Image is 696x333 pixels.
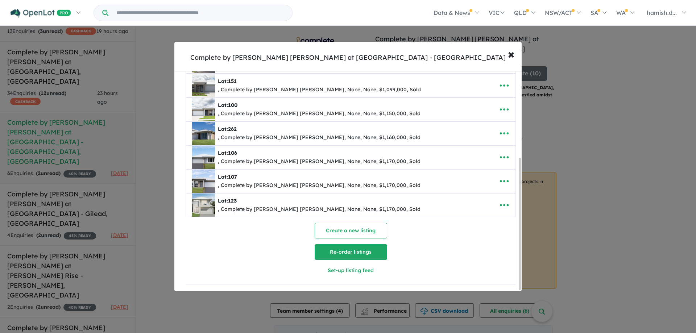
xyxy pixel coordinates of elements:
[192,193,215,217] img: Complete%20by%20McDonald%20Jones%20Homes%20at%20Forest%20Reach%20-%20Huntley%20%20-%20Lot%20123__...
[228,126,237,132] span: 262
[218,78,237,84] b: Lot:
[218,157,420,166] div: , Complete by [PERSON_NAME] [PERSON_NAME], None, None, $1,170,000, Sold
[192,98,215,121] img: Complete%20by%20McDonald%20Jones%20Homes%20at%20Forest%20Reach%20-%20Huntley%20%20-%20Lot%20100__...
[192,170,215,193] img: Complete%20by%20McDonald%20Jones%20Homes%20at%20Forest%20Reach%20-%20Huntley%20%20-%20Lot%20107__...
[218,181,420,190] div: , Complete by [PERSON_NAME] [PERSON_NAME], None, None, $1,170,000, Sold
[192,146,215,169] img: Complete%20by%20McDonald%20Jones%20Homes%20at%20Forest%20Reach%20-%20Huntley%20%20-%20Lot%20106__...
[228,78,237,84] span: 151
[218,126,237,132] b: Lot:
[218,174,237,180] b: Lot:
[190,53,506,62] div: Complete by [PERSON_NAME] [PERSON_NAME] at [GEOGRAPHIC_DATA] - [GEOGRAPHIC_DATA]
[218,133,420,142] div: , Complete by [PERSON_NAME] [PERSON_NAME], None, None, $1,160,000, Sold
[228,174,237,180] span: 107
[508,46,514,62] span: ×
[647,9,677,16] span: hamish.d...
[218,86,421,94] div: , Complete by [PERSON_NAME] [PERSON_NAME], None, None, $1,099,000, Sold
[218,102,237,108] b: Lot:
[228,197,237,204] span: 123
[110,5,291,21] input: Try estate name, suburb, builder or developer
[11,9,71,18] img: Openlot PRO Logo White
[192,122,215,145] img: Complete%20by%20McDonald%20Jones%20Homes%20at%20Forest%20Reach%20-%20Huntley%20%20-%20Lot%20262__...
[192,74,215,97] img: Complete%20by%20McDonald%20Jones%20Homes%20at%20Forest%20Reach%20-%20Huntley%20%20-%20Lot%20151__...
[218,150,237,156] b: Lot:
[218,205,420,214] div: , Complete by [PERSON_NAME] [PERSON_NAME], None, None, $1,170,000, Sold
[268,263,434,278] button: Set-up listing feed
[315,223,387,238] button: Create a new listing
[228,102,237,108] span: 100
[228,150,237,156] span: 106
[315,244,387,260] button: Re-order listings
[218,109,420,118] div: , Complete by [PERSON_NAME] [PERSON_NAME], None, None, $1,150,000, Sold
[218,197,237,204] b: Lot:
